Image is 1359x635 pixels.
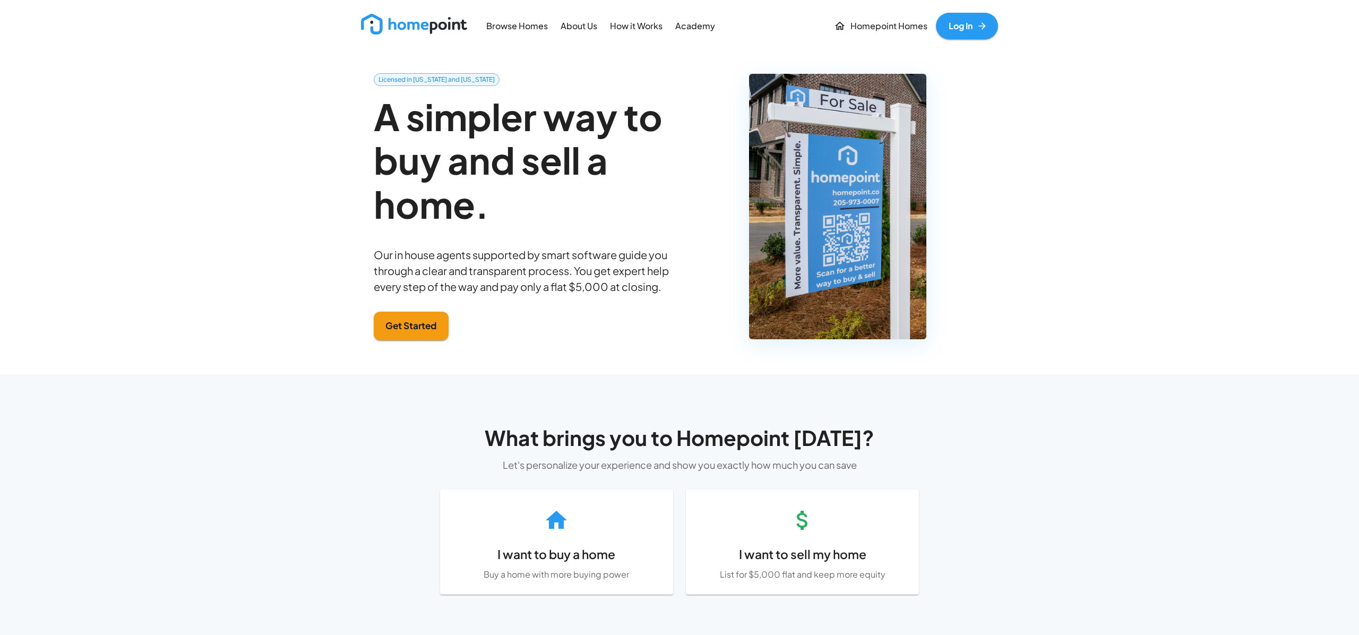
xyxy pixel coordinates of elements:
p: Homepoint Homes [850,20,927,32]
p: How it Works [610,20,663,32]
a: Homepoint Homes [830,13,932,39]
button: Get Started [374,312,449,340]
p: Let's personalize your experience and show you exactly how much you can save [391,458,968,472]
a: Academy [671,14,719,38]
p: About Us [561,20,597,32]
h6: I want to buy a home [450,545,664,564]
img: Homepoint For Sale Sign [749,74,926,339]
h2: A simpler way to buy and sell a home. [374,95,669,226]
a: Browse Homes [482,14,552,38]
p: Buy a home with more buying power [450,569,664,581]
p: List for $5,000 flat and keep more equity [695,569,909,581]
a: How it Works [606,14,667,38]
a: Log In [936,13,998,39]
a: About Us [556,14,601,38]
span: Licensed in [US_STATE] and [US_STATE] [374,75,499,84]
p: Browse Homes [486,20,548,32]
h6: I want to sell my home [695,545,909,564]
p: Academy [675,20,715,32]
p: Our in house agents supported by smart software guide you through a clear and transparent process... [374,247,669,295]
h4: What brings you to Homepoint [DATE]? [391,425,968,451]
img: new_logo_light.png [361,14,467,35]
